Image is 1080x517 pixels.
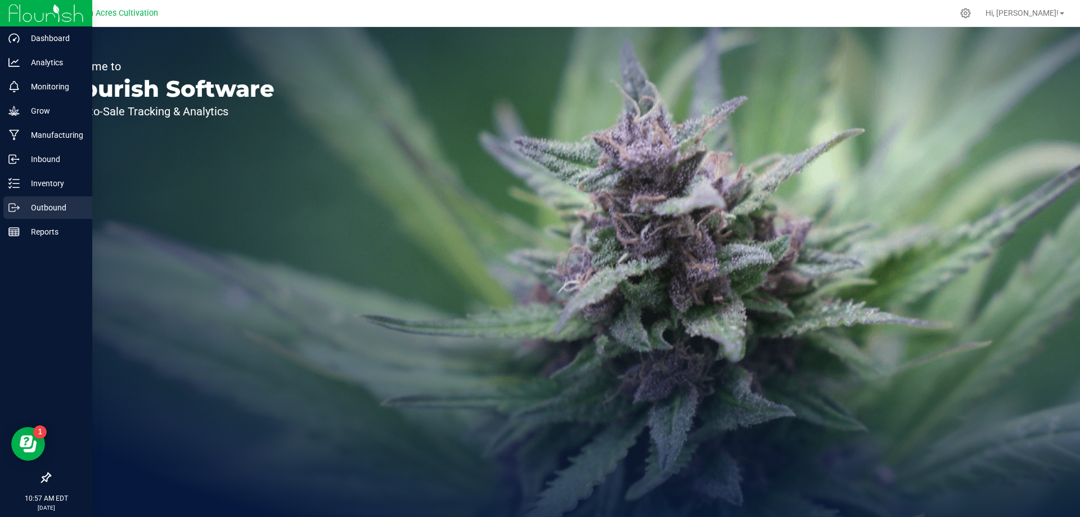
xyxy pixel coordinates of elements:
iframe: Resource center unread badge [33,425,47,439]
p: Analytics [20,56,87,69]
span: Green Acres Cultivation [71,8,158,18]
inline-svg: Monitoring [8,81,20,92]
p: Seed-to-Sale Tracking & Analytics [61,106,274,117]
p: Dashboard [20,32,87,45]
p: Inbound [20,152,87,166]
p: Reports [20,225,87,239]
inline-svg: Inbound [8,154,20,165]
div: Manage settings [958,8,973,19]
p: 10:57 AM EDT [5,493,87,503]
inline-svg: Outbound [8,202,20,213]
inline-svg: Inventory [8,178,20,189]
inline-svg: Reports [8,226,20,237]
inline-svg: Dashboard [8,33,20,44]
p: Monitoring [20,80,87,93]
inline-svg: Analytics [8,57,20,68]
p: Welcome to [61,61,274,72]
p: Outbound [20,201,87,214]
p: Flourish Software [61,78,274,100]
iframe: Resource center [11,427,45,461]
inline-svg: Manufacturing [8,129,20,141]
p: Inventory [20,177,87,190]
p: [DATE] [5,503,87,512]
inline-svg: Grow [8,105,20,116]
p: Manufacturing [20,128,87,142]
p: Grow [20,104,87,118]
span: Hi, [PERSON_NAME]! [985,8,1059,17]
